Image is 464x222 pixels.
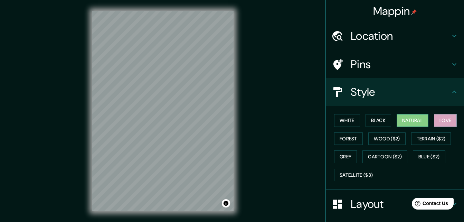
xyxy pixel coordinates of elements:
[434,114,457,127] button: Love
[351,57,450,71] h4: Pins
[334,132,363,145] button: Forest
[397,114,428,127] button: Natural
[373,4,417,18] h4: Mappin
[411,9,417,15] img: pin-icon.png
[351,85,450,99] h4: Style
[92,11,234,211] canvas: Map
[413,150,445,163] button: Blue ($2)
[334,150,357,163] button: Grey
[351,29,450,43] h4: Location
[326,22,464,50] div: Location
[366,114,391,127] button: Black
[351,197,450,211] h4: Layout
[368,132,406,145] button: Wood ($2)
[222,199,230,207] button: Toggle attribution
[326,50,464,78] div: Pins
[326,78,464,106] div: Style
[403,195,456,214] iframe: Help widget launcher
[334,169,378,182] button: Satellite ($3)
[411,132,451,145] button: Terrain ($2)
[326,190,464,218] div: Layout
[334,114,360,127] button: White
[362,150,407,163] button: Cartoon ($2)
